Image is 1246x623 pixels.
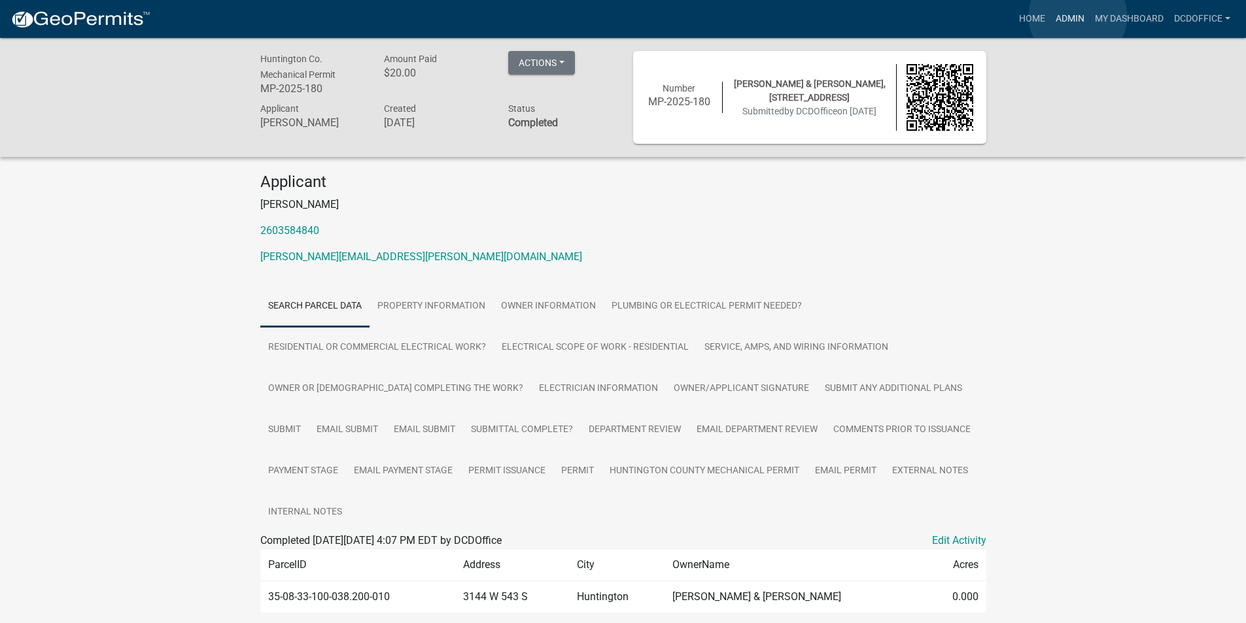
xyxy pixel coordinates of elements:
a: Service, Amps, and Wiring Information [697,327,896,369]
span: Completed [DATE][DATE] 4:07 PM EDT by DCDOffice [260,534,502,547]
a: [PERSON_NAME][EMAIL_ADDRESS][PERSON_NAME][DOMAIN_NAME] [260,250,582,263]
a: DCDOffice [1169,7,1236,31]
a: Plumbing or Electrical Permit Needed? [604,286,810,328]
td: Acres [927,548,986,581]
span: Status [508,103,535,114]
h6: $20.00 [384,67,489,79]
h4: Applicant [260,173,986,192]
a: Admin [1050,7,1090,31]
a: Electrician Information [531,368,666,410]
span: by DCDOffice [784,106,837,116]
td: Address [455,548,570,581]
span: Submitted on [DATE] [742,106,876,116]
a: Owner Information [493,286,604,328]
a: Permit [553,450,602,492]
a: Huntington County Mechanical Permit [602,450,807,492]
td: OwnerName [665,548,926,581]
a: Submit [260,409,309,451]
td: 3144 W 543 S [455,581,570,613]
a: Property Information [370,286,493,328]
a: Residential or Commercial Electrical Work? [260,327,494,369]
span: Applicant [260,103,299,114]
a: Email Department Review [689,409,825,451]
a: External Notes [884,450,976,492]
span: Amount Paid [384,54,437,64]
td: 35-08-33-100-038.200-010 [260,581,455,613]
a: Email Permit [807,450,884,492]
td: [PERSON_NAME] & [PERSON_NAME] [665,581,926,613]
a: Owner or [DEMOGRAPHIC_DATA] Completing the Work? [260,368,531,410]
p: [PERSON_NAME] [260,197,986,212]
h6: MP-2025-180 [646,95,713,108]
span: Huntington Co. Mechanical Permit [260,54,336,80]
strong: Completed [508,116,558,129]
a: Submit Any Additional Plans [817,368,970,410]
span: Created [384,103,416,114]
h6: [DATE] [384,116,489,129]
td: Huntington [569,581,665,613]
a: Department Review [581,409,689,451]
a: Internal Notes [260,492,350,533]
a: Payment Stage [260,450,346,492]
a: My Dashboard [1090,7,1169,31]
td: 0.000 [927,581,986,613]
button: Actions [508,51,575,75]
a: Email Submit [386,409,463,451]
h6: [PERSON_NAME] [260,116,365,129]
a: Search Parcel Data [260,286,370,328]
a: Permit Issuance [460,450,553,492]
td: City [569,548,665,581]
img: QR code [907,64,973,131]
a: Home [1014,7,1050,31]
a: Electrical Scope of Work - Residential [494,327,697,369]
a: Email Payment Stage [346,450,460,492]
span: [PERSON_NAME] & [PERSON_NAME], [STREET_ADDRESS] [734,78,886,103]
td: ParcelID [260,548,455,581]
span: Number [663,83,695,93]
a: Owner/Applicant Signature [666,368,817,410]
a: Email Submit [309,409,386,451]
a: Comments Prior to Issuance [825,409,978,451]
a: Edit Activity [932,533,986,548]
h6: MP-2025-180 [260,82,365,95]
a: Submittal Complete? [463,409,581,451]
a: 2603584840 [260,224,319,237]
